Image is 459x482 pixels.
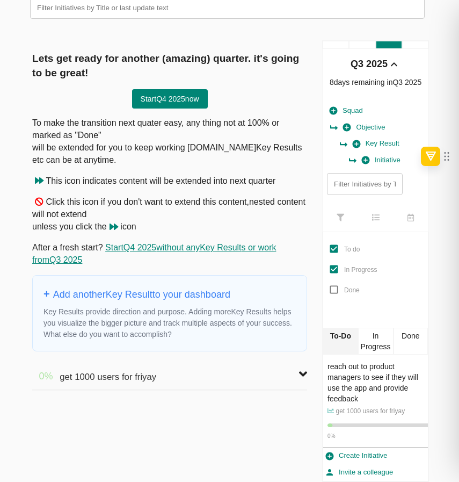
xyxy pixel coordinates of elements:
[32,196,307,233] p: Click this icon if you don't want to extend this content,nested content will not extend unless yo...
[327,103,366,119] button: Squad
[351,57,388,71] div: Q3 2025
[60,360,159,384] span: get 1000 users for friyay
[359,152,403,169] button: Initiative
[326,450,387,462] span: Create Initiative
[350,135,402,152] button: Key Result
[330,78,421,87] span: 8 days remaining in Q3 2025
[323,328,358,355] div: To-Do
[323,448,390,464] button: Create Initiative
[327,173,403,195] input: Filter Initiatives by Title or last update text
[327,407,424,416] p: get 1000 users for friyay
[344,246,360,253] span: To do
[353,138,399,150] span: Key Result
[43,288,50,300] span: +
[330,105,363,117] span: Squad
[132,89,208,109] button: StartQ4 2025now
[32,242,307,267] p: After a fresh start?
[32,175,307,188] p: This icon indicates content will be extended into next quarter
[344,286,360,294] span: Done
[323,464,396,481] button: Invite a colleague
[32,117,307,167] p: To make the transition next quater easy, any thing not at 100% or marked as "Done" will be extend...
[394,328,428,355] div: Done
[340,119,388,136] button: Objective
[326,466,393,479] span: Invite a colleague
[141,92,199,106] span: Start Q4 2025 now
[32,53,299,78] span: Lets get ready for another (amazing) quarter. it's going to be great!
[343,121,385,134] span: Objective
[32,243,276,264] a: StartQ4 2025without anyKey Results or work fromQ3 2025
[358,328,394,355] div: In Progress
[327,361,424,404] div: reach out to product managers to see if they will use the app and provide feedback
[43,286,296,302] div: Add another Key Result to your dashboard
[43,306,296,340] div: Key Result s provide direction and purpose. Adding more Key Result s helps you visualize the bigg...
[362,154,400,167] span: Initiative
[344,266,377,274] span: In Progress
[327,433,335,439] span: 0 %
[39,371,53,382] span: 0 %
